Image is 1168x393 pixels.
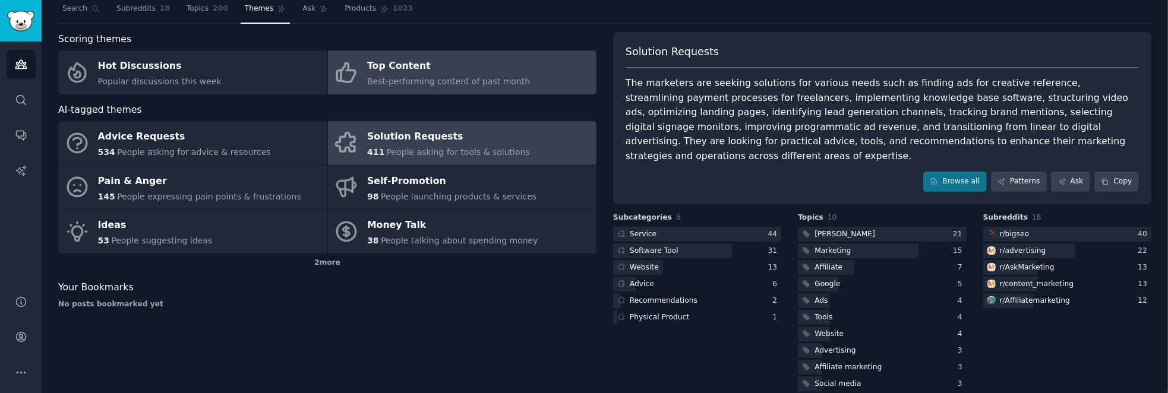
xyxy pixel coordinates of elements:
[958,279,967,290] div: 5
[828,213,837,221] span: 10
[613,277,781,291] a: Advice6
[58,121,327,165] a: Advice Requests534People asking for advice & resources
[1138,279,1151,290] div: 13
[1138,246,1151,256] div: 22
[367,192,378,201] span: 98
[1000,279,1074,290] div: r/ content_marketing
[381,236,538,245] span: People talking about spending money
[367,216,538,235] div: Money Talk
[815,379,861,389] div: Social media
[328,50,597,94] a: Top ContentBest-performing content of past month
[187,4,209,14] span: Topics
[111,236,212,245] span: People suggesting ideas
[245,4,274,14] span: Themes
[773,279,782,290] div: 6
[58,103,142,118] span: AI-tagged themes
[798,227,966,242] a: [PERSON_NAME]21
[987,280,996,288] img: content_marketing
[98,236,109,245] span: 53
[367,236,378,245] span: 38
[1094,172,1139,192] button: Copy
[958,379,967,389] div: 3
[1138,262,1151,273] div: 13
[983,293,1151,308] a: Affiliatemarketingr/Affiliatemarketing12
[302,4,315,14] span: Ask
[328,121,597,165] a: Solution Requests411People asking for tools & solutions
[98,216,213,235] div: Ideas
[815,346,856,356] div: Advertising
[815,312,832,323] div: Tools
[958,296,967,306] div: 4
[798,343,966,358] a: Advertising3
[798,327,966,341] a: Website4
[58,253,596,272] div: 2 more
[62,4,87,14] span: Search
[1138,296,1151,306] div: 12
[987,263,996,271] img: AskMarketing
[815,296,828,306] div: Ads
[367,128,530,147] div: Solution Requests
[1000,246,1046,256] div: r/ advertising
[958,329,967,340] div: 4
[983,260,1151,275] a: AskMarketingr/AskMarketing13
[630,246,678,256] div: Software Tool
[98,192,115,201] span: 145
[815,262,842,273] div: Affiliate
[381,192,536,201] span: People launching products & services
[367,57,530,76] div: Top Content
[98,172,301,191] div: Pain & Anger
[626,76,1139,163] div: The marketers are seeking solutions for various needs such as finding ads for creative reference,...
[1051,172,1090,192] a: Ask
[987,246,996,255] img: advertising
[613,293,781,308] a: Recommendations2
[773,296,782,306] div: 2
[117,192,301,201] span: People expressing pain points & frustrations
[1032,213,1041,221] span: 18
[953,229,967,240] div: 21
[815,229,875,240] div: [PERSON_NAME]
[58,210,327,253] a: Ideas53People suggesting ideas
[613,243,781,258] a: Software Tool31
[630,262,659,273] div: Website
[983,243,1151,258] a: advertisingr/advertising22
[160,4,170,14] span: 18
[958,312,967,323] div: 4
[987,296,996,305] img: Affiliatemarketing
[98,128,271,147] div: Advice Requests
[798,293,966,308] a: Ads4
[613,213,672,223] span: Subcategories
[345,4,376,14] span: Products
[1138,229,1151,240] div: 40
[815,246,851,256] div: Marketing
[626,45,719,59] span: Solution Requests
[98,57,222,76] div: Hot Discussions
[958,346,967,356] div: 3
[815,329,844,340] div: Website
[676,213,681,221] span: 6
[367,77,530,86] span: Best-performing content of past month
[798,243,966,258] a: Marketing15
[773,312,782,323] div: 1
[613,260,781,275] a: Website13
[58,32,131,47] span: Scoring themes
[983,277,1151,291] a: content_marketingr/content_marketing13
[630,312,689,323] div: Physical Product
[798,376,966,391] a: Social media3
[798,277,966,291] a: Google5
[987,230,996,238] img: bigseo
[117,147,270,157] span: People asking for advice & resources
[213,4,228,14] span: 200
[958,362,967,373] div: 3
[983,227,1151,242] a: bigseor/bigseo40
[116,4,156,14] span: Subreddits
[768,262,782,273] div: 13
[768,246,782,256] div: 31
[328,210,597,253] a: Money Talk38People talking about spending money
[58,166,327,210] a: Pain & Anger145People expressing pain points & frustrations
[958,262,967,273] div: 7
[798,310,966,325] a: Tools4
[991,172,1047,192] a: Patterns
[923,172,987,192] a: Browse all
[630,229,656,240] div: Service
[367,147,384,157] span: 411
